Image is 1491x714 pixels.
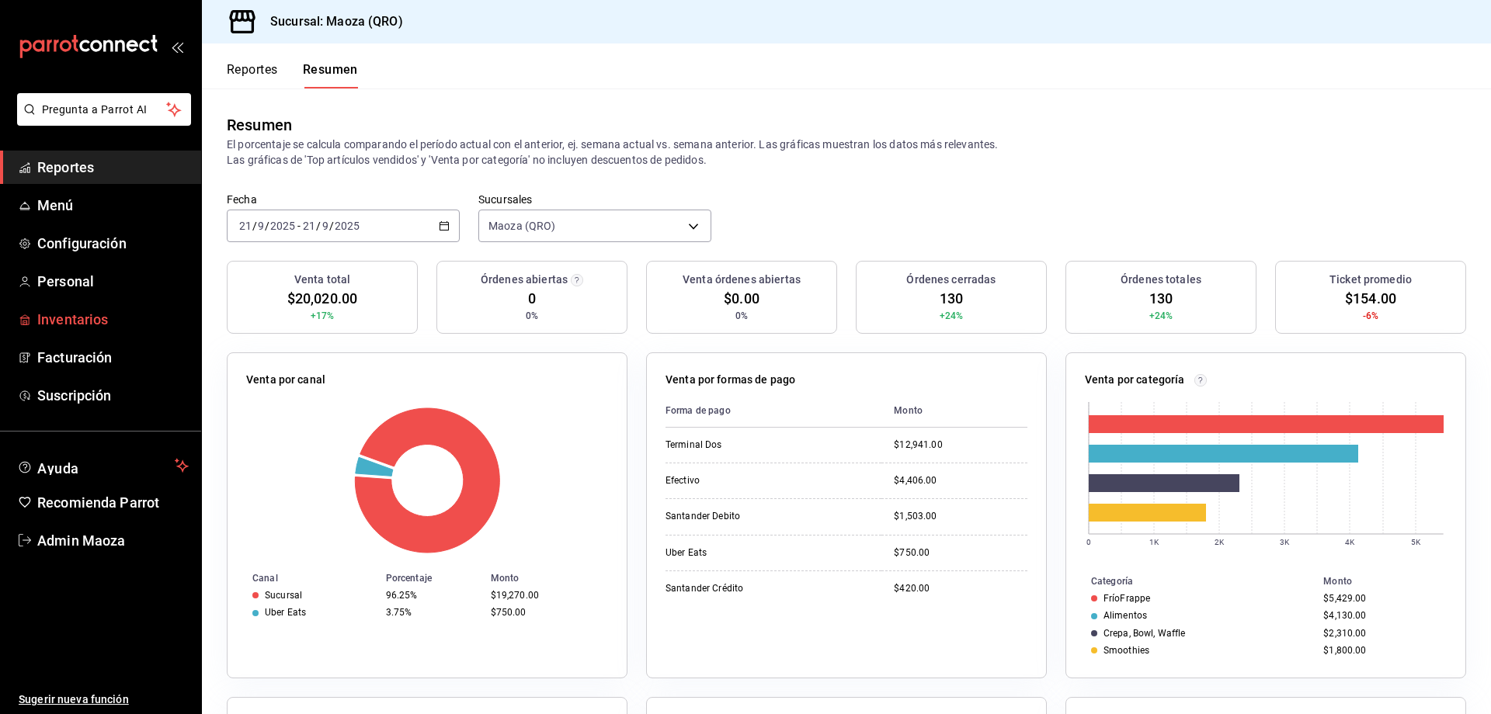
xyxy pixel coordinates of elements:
button: open_drawer_menu [171,40,183,53]
div: Smoothies [1103,645,1149,656]
span: +24% [940,309,964,323]
span: +17% [311,309,335,323]
span: / [329,220,334,232]
h3: Órdenes cerradas [906,272,996,288]
text: 0 [1086,538,1091,546]
div: $1,800.00 [1323,645,1441,656]
div: $4,130.00 [1323,610,1441,621]
p: Venta por categoría [1085,372,1185,388]
span: -6% [1363,309,1378,323]
span: / [265,220,269,232]
div: FríoFrappe [1103,593,1150,604]
span: 130 [940,288,963,309]
label: Sucursales [478,194,711,205]
div: $19,270.00 [491,590,602,601]
input: -- [321,220,329,232]
div: $5,429.00 [1323,593,1441,604]
span: Recomienda Parrot [37,492,189,513]
text: 3K [1280,538,1290,546]
span: Configuración [37,233,189,254]
p: Venta por formas de pago [666,372,795,388]
text: 1K [1149,538,1159,546]
div: $12,941.00 [894,438,1027,452]
div: Sucursal [265,590,302,601]
span: Suscripción [37,385,189,406]
label: Fecha [227,194,460,205]
div: Resumen [227,113,292,137]
input: -- [302,220,316,232]
button: Pregunta a Parrot AI [17,93,191,126]
div: Crepa, Bowl, Waffle [1103,628,1185,639]
div: Uber Eats [666,546,821,560]
th: Categoría [1066,573,1317,590]
span: Reportes [37,157,189,178]
span: / [316,220,321,232]
span: - [297,220,301,232]
div: $2,310.00 [1323,628,1441,639]
div: Alimentos [1103,610,1147,621]
h3: Sucursal: Maoza (QRO) [258,12,403,31]
th: Monto [485,570,627,587]
span: $20,020.00 [287,288,357,309]
div: Terminal Dos [666,438,821,452]
span: / [252,220,257,232]
div: $4,406.00 [894,474,1027,487]
div: Santander Debito [666,510,821,523]
th: Forma de pago [666,394,881,428]
h3: Órdenes abiertas [481,272,568,288]
span: Menú [37,195,189,216]
p: Venta por canal [246,372,325,388]
h3: Venta órdenes abiertas [683,272,801,288]
button: Reportes [227,62,278,88]
span: 130 [1149,288,1173,309]
div: $750.00 [491,607,602,618]
text: 5K [1411,538,1421,546]
span: 0 [528,288,536,309]
span: 0% [526,309,538,323]
div: 3.75% [386,607,478,618]
p: El porcentaje se calcula comparando el período actual con el anterior, ej. semana actual vs. sema... [227,137,1466,168]
h3: Ticket promedio [1329,272,1412,288]
div: navigation tabs [227,62,358,88]
th: Canal [228,570,380,587]
h3: Órdenes totales [1121,272,1201,288]
span: Maoza (QRO) [488,218,555,234]
div: Santander Crédito [666,582,821,595]
input: -- [238,220,252,232]
div: $420.00 [894,582,1027,595]
text: 2K [1215,538,1225,546]
span: $154.00 [1345,288,1396,309]
th: Monto [1317,573,1465,590]
th: Monto [881,394,1027,428]
div: 96.25% [386,590,478,601]
div: $750.00 [894,546,1027,560]
span: 0% [735,309,748,323]
span: Admin Maoza [37,530,189,551]
span: +24% [1149,309,1173,323]
text: 4K [1345,538,1355,546]
h3: Venta total [294,272,350,288]
span: $0.00 [724,288,759,309]
span: Pregunta a Parrot AI [42,102,167,118]
span: Personal [37,271,189,292]
div: $1,503.00 [894,510,1027,523]
div: Efectivo [666,474,821,487]
input: -- [257,220,265,232]
span: Facturación [37,347,189,368]
div: Uber Eats [265,607,306,618]
a: Pregunta a Parrot AI [11,113,191,129]
input: ---- [269,220,296,232]
input: ---- [334,220,360,232]
th: Porcentaje [380,570,485,587]
span: Ayuda [37,456,169,475]
span: Sugerir nueva función [19,691,189,708]
span: Inventarios [37,309,189,330]
button: Resumen [303,62,358,88]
